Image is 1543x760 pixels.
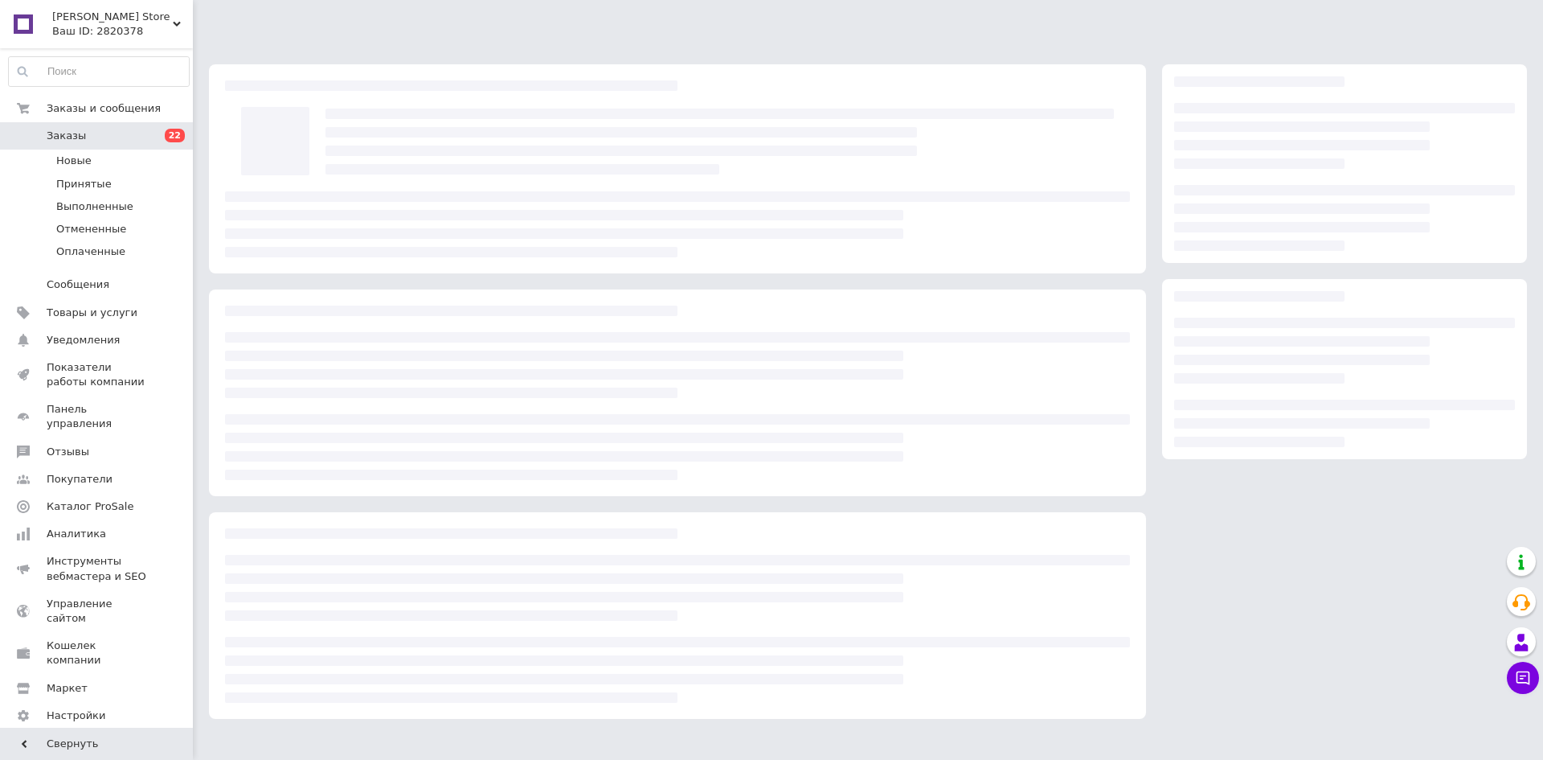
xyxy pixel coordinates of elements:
span: Отзывы [47,445,89,459]
input: Поиск [9,57,189,86]
span: Маркет [47,681,88,696]
button: Чат с покупателем [1507,662,1539,694]
span: Покупатели [47,472,113,487]
div: Ваш ID: 2820378 [52,24,193,39]
span: Аналитика [47,527,106,541]
span: Bradbury Store [52,10,173,24]
span: Панель управления [47,402,149,431]
span: Сообщения [47,277,109,292]
span: Каталог ProSale [47,499,133,514]
span: Настройки [47,709,105,723]
span: 22 [165,129,185,142]
span: Выполненные [56,199,133,214]
span: Отмененные [56,222,126,236]
span: Показатели работы компании [47,360,149,389]
span: Уведомления [47,333,120,347]
span: Оплаченные [56,244,125,259]
span: Управление сайтом [47,597,149,626]
span: Товары и услуги [47,306,137,320]
span: Кошелек компании [47,639,149,668]
span: Принятые [56,177,112,191]
span: Заказы [47,129,86,143]
span: Новые [56,154,92,168]
span: Инструменты вебмастера и SEO [47,554,149,583]
span: Заказы и сообщения [47,101,161,116]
